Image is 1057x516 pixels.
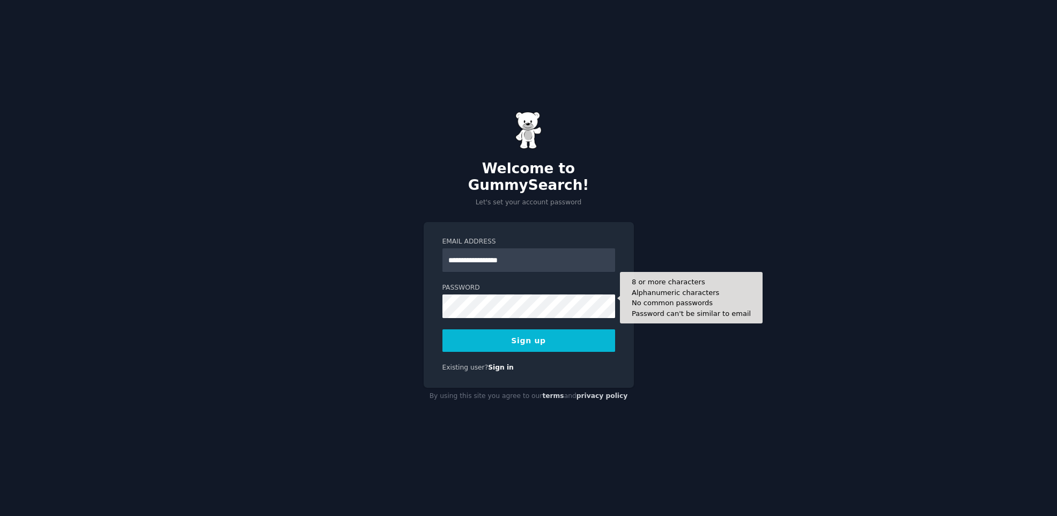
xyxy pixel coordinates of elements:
[424,388,634,405] div: By using this site you agree to our and
[442,364,489,371] span: Existing user?
[424,198,634,208] p: Let's set your account password
[442,237,615,247] label: Email Address
[424,160,634,194] h2: Welcome to GummySearch!
[442,283,615,293] label: Password
[542,392,564,400] a: terms
[488,364,514,371] a: Sign in
[515,112,542,149] img: Gummy Bear
[576,392,628,400] a: privacy policy
[442,329,615,352] button: Sign up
